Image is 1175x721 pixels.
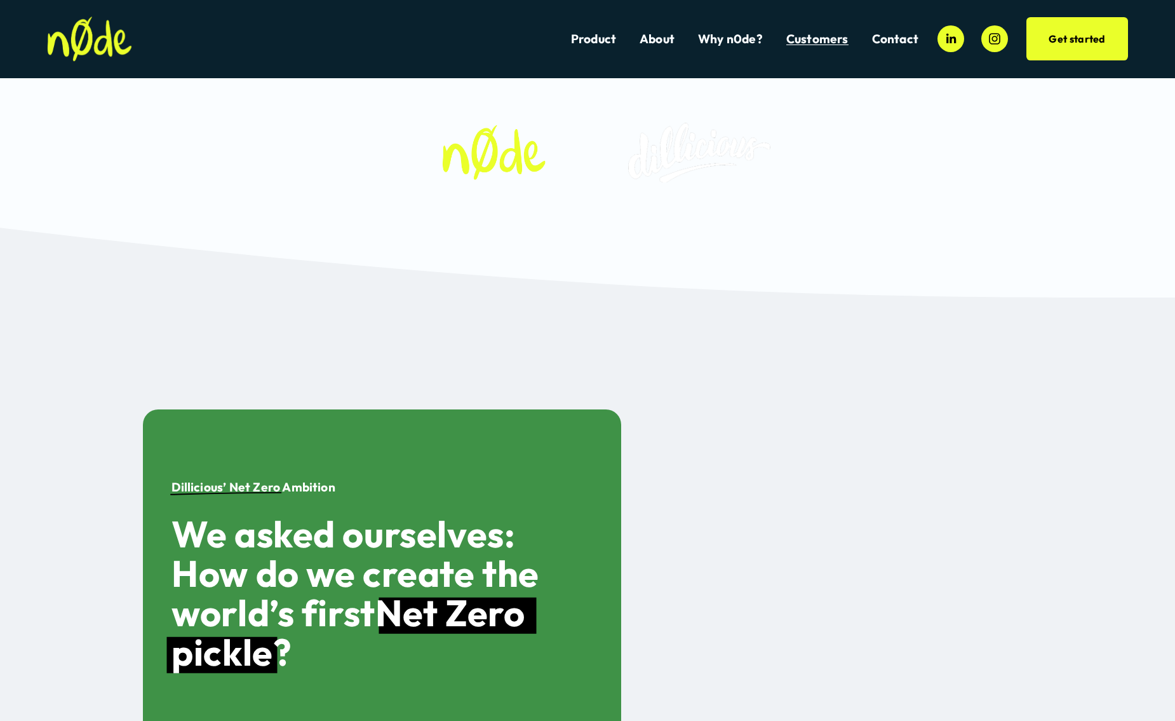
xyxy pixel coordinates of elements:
[171,511,546,636] strong: We asked ourselves: How do we create the world’s first
[1026,17,1128,60] a: Get started
[571,31,616,48] a: Product
[171,589,532,675] strong: Net Zero pickle
[937,25,964,52] a: LinkedIn
[640,31,675,48] a: About
[698,31,763,48] a: Why n0de?
[273,629,292,675] strong: ?
[786,32,849,46] span: Customers
[171,479,335,495] strong: Dillicious’ Net Zero Ambition
[786,31,849,48] a: folder dropdown
[584,145,591,160] span: x
[47,17,132,62] img: n0de
[872,31,918,48] a: Contact
[981,25,1008,52] a: Instagram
